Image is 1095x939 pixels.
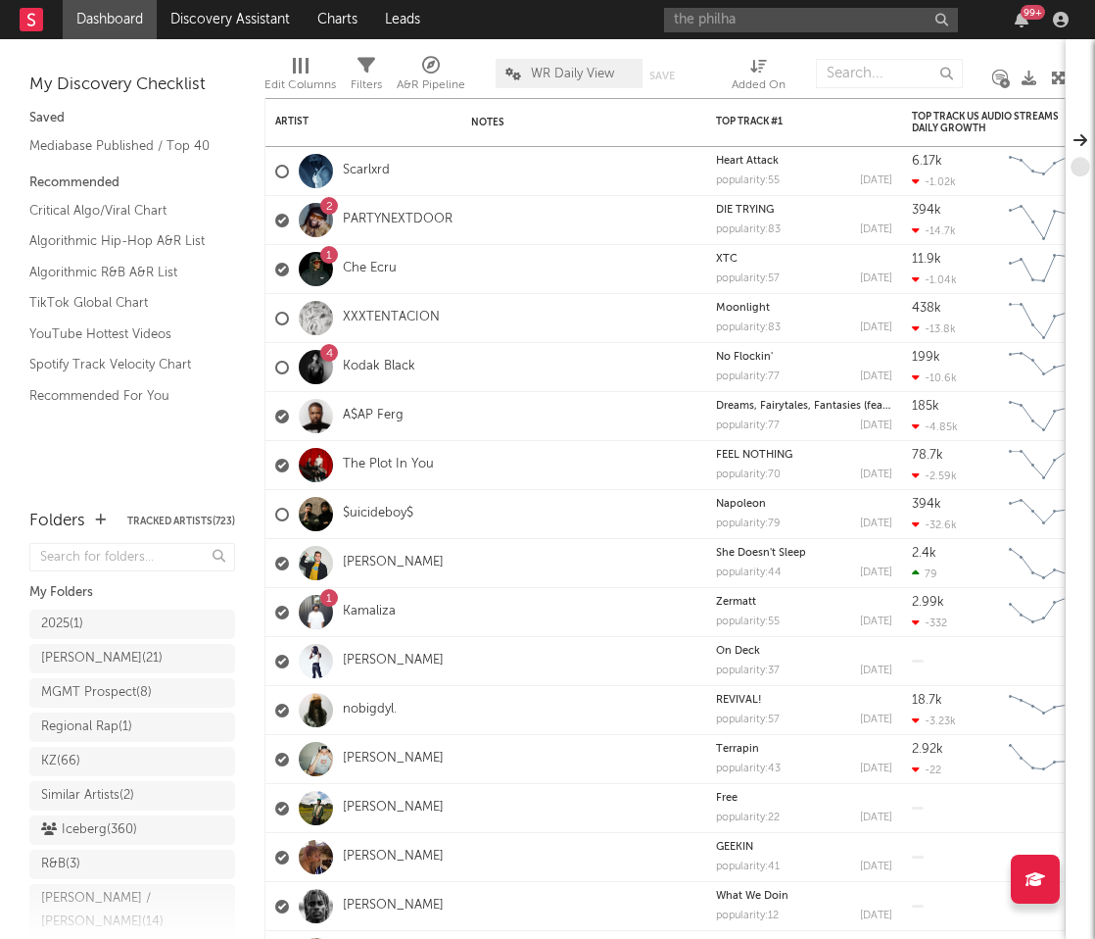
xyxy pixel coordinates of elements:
div: [DATE] [860,469,892,480]
div: A&R Pipeline [397,74,465,97]
div: [DATE] [860,715,892,725]
div: 2025 ( 1 ) [41,613,83,636]
div: [DATE] [860,813,892,823]
a: [PERSON_NAME] [343,751,444,767]
div: [DATE] [860,371,892,382]
a: DIE TRYING [716,205,774,216]
div: Artist [275,116,422,127]
a: REVIVAL! [716,695,762,706]
div: 6.17k [912,155,942,168]
div: popularity: 55 [716,175,780,186]
a: A$AP Ferg [343,408,404,424]
a: PARTYNEXTDOOR [343,212,452,228]
div: No Flockin' [716,352,892,363]
a: She Doesn't Sleep [716,548,806,559]
div: GEEKIN [716,842,892,853]
a: On Deck [716,646,760,657]
a: Heart Attack [716,156,779,167]
div: popularity: 22 [716,813,780,823]
div: Top Track #1 [716,116,863,127]
div: [DATE] [860,273,892,284]
div: Similar Artists ( 2 ) [41,784,134,808]
div: 2.92k [912,743,943,756]
div: Recommended [29,172,235,195]
div: FEEL NOTHING [716,450,892,461]
div: 11.9k [912,253,941,266]
div: Regional Rap ( 1 ) [41,716,132,739]
div: R&B ( 3 ) [41,853,80,876]
svg: Chart title [1000,245,1088,294]
a: R&B(3) [29,850,235,879]
div: [DATE] [860,420,892,431]
div: -1.02k [912,175,956,188]
div: 18.7k [912,694,942,707]
input: Search for artists [664,8,958,32]
div: 394k [912,498,941,511]
a: Dreams, Fairytales, Fantasies (feat. [PERSON_NAME] & Salaam Remi) [716,401,1059,412]
div: popularity: 44 [716,568,782,578]
div: She Doesn't Sleep [716,548,892,559]
div: Edit Columns [264,74,336,97]
svg: Chart title [1000,392,1088,441]
input: Search... [816,59,963,88]
div: [DATE] [860,224,892,235]
svg: Chart title [1000,539,1088,588]
a: [PERSON_NAME] [343,849,444,865]
div: [PERSON_NAME] / [PERSON_NAME] ( 14 ) [41,887,179,934]
div: XTC [716,254,892,265]
div: -22 [912,764,941,776]
div: -32.6k [912,519,957,531]
div: REVIVAL! [716,695,892,706]
div: My Discovery Checklist [29,74,235,97]
div: -3.23k [912,715,956,727]
svg: Chart title [1000,588,1088,637]
button: Tracked Artists(723) [127,517,235,526]
a: Zermatt [716,597,756,608]
div: [DATE] [860,568,892,578]
div: Folders [29,510,85,533]
div: -2.59k [912,469,957,482]
div: popularity: 57 [716,715,780,725]
a: FEEL NOTHING [716,450,792,461]
span: WR Daily View [531,68,614,80]
a: nobigdyl. [343,702,397,718]
div: [DATE] [860,617,892,627]
a: The Plot In You [343,457,434,473]
input: Search for folders... [29,543,235,571]
div: KZ ( 66 ) [41,750,80,773]
a: Terrapin [716,744,759,755]
a: Kamaliza [343,604,396,620]
div: [DATE] [860,322,892,333]
a: Spotify Track Velocity Chart [29,354,215,375]
button: 99+ [1015,12,1028,27]
svg: Chart title [1000,294,1088,343]
div: [DATE] [860,519,892,529]
div: Edit Columns [264,49,336,106]
div: -4.85k [912,420,958,433]
div: Heart Attack [716,156,892,167]
div: Terrapin [716,744,892,755]
div: 2.99k [912,596,944,609]
a: YouTube Hottest Videos [29,323,215,345]
div: Dreams, Fairytales, Fantasies (feat. Brent Faiyaz & Salaam Remi) [716,401,892,412]
div: 394k [912,204,941,217]
div: -1.04k [912,273,957,286]
div: Added On [732,49,786,106]
a: XXXTENTACION [343,310,440,326]
a: [PERSON_NAME](21) [29,644,235,673]
a: [PERSON_NAME] [343,653,444,669]
div: What We Doin [716,891,892,902]
a: Similar Artists(2) [29,781,235,811]
div: [DATE] [860,862,892,872]
div: A&R Pipeline [397,49,465,106]
svg: Chart title [1000,735,1088,784]
div: 438k [912,302,941,315]
div: Saved [29,107,235,130]
div: popularity: 79 [716,519,781,529]
div: Top Track US Audio Streams Daily Growth [912,111,1059,134]
div: Notes [471,117,667,128]
a: Napoleon [716,499,766,510]
a: Free [716,793,738,804]
div: 99 + [1021,5,1045,20]
svg: Chart title [1000,196,1088,245]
